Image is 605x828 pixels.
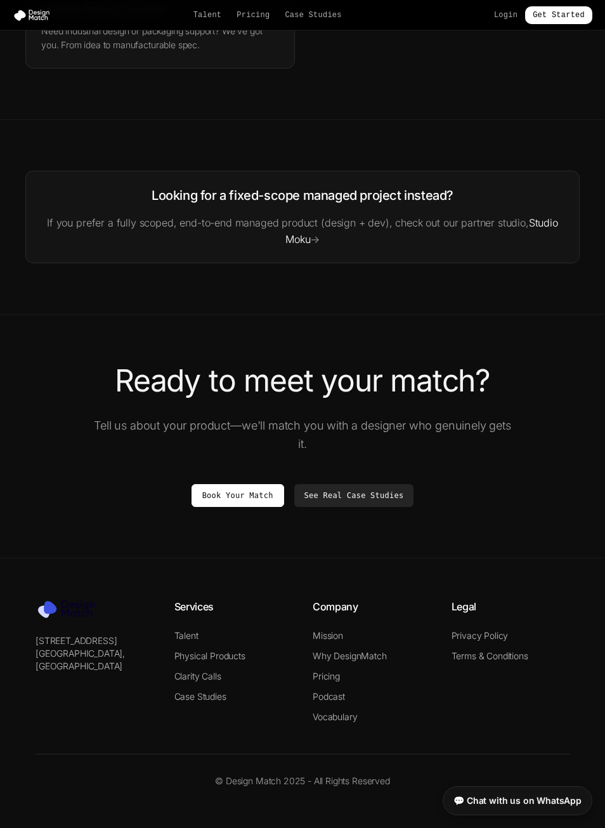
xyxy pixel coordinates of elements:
[25,365,580,396] h2: Ready to meet your match?
[41,24,279,53] p: Need industrial design or packaging support? We've got you. From idea to manufacturable spec.
[525,6,592,24] a: Get Started
[313,691,345,702] a: Podcast
[174,599,293,614] h4: Services
[36,775,569,787] p: © Design Match 2025 - All Rights Reserved
[174,630,198,641] a: Talent
[13,9,56,22] img: Design Match
[285,10,341,20] a: Case Studies
[36,634,154,647] p: [STREET_ADDRESS]
[443,786,592,815] a: 💬 Chat with us on WhatsApp
[174,671,221,681] a: Clarity Calls
[174,691,226,702] a: Case Studies
[285,216,557,246] a: Studio Moku
[313,650,387,661] a: Why DesignMatch
[313,630,343,641] a: Mission
[41,214,564,247] p: If you prefer a fully scoped, end-to-end managed product (design + dev), check out our partner st...
[237,10,270,20] a: Pricing
[36,599,105,619] img: Design Match
[193,10,222,20] a: Talent
[36,647,154,673] p: [GEOGRAPHIC_DATA], [GEOGRAPHIC_DATA]
[494,10,517,20] a: Login
[192,484,284,507] a: Book Your Match
[452,599,570,614] h4: Legal
[452,630,509,641] a: Privacy Policy
[452,650,528,661] a: Terms & Conditions
[313,599,431,614] h4: Company
[89,416,516,454] p: Tell us about your product—we'll match you with a designer who genuinely gets it.
[174,650,245,661] a: Physical Products
[294,484,414,507] a: See Real Case Studies
[313,671,340,681] a: Pricing
[41,187,564,204] h3: Looking for a fixed-scope managed project instead?
[313,711,357,722] a: Vocabulary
